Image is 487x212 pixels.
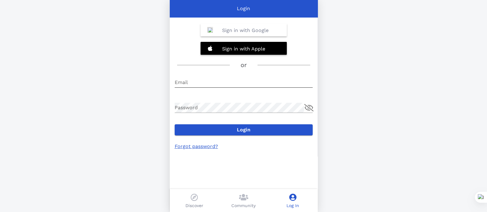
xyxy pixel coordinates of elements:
p: Login [237,5,250,12]
img: Google_%22G%22_Logo.svg [207,27,213,33]
p: Log In [286,202,299,209]
button: append icon [304,104,314,111]
b: Sign in with Google [222,27,269,33]
a: Forgot password? [175,143,218,149]
b: Sign in with Apple [222,46,265,52]
img: 20201228132320%21Apple_logo_white.svg [207,46,213,51]
p: Discover [185,202,203,209]
h3: or [241,60,247,70]
span: Login [180,127,308,133]
p: Community [231,202,256,209]
button: Login [175,124,313,135]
